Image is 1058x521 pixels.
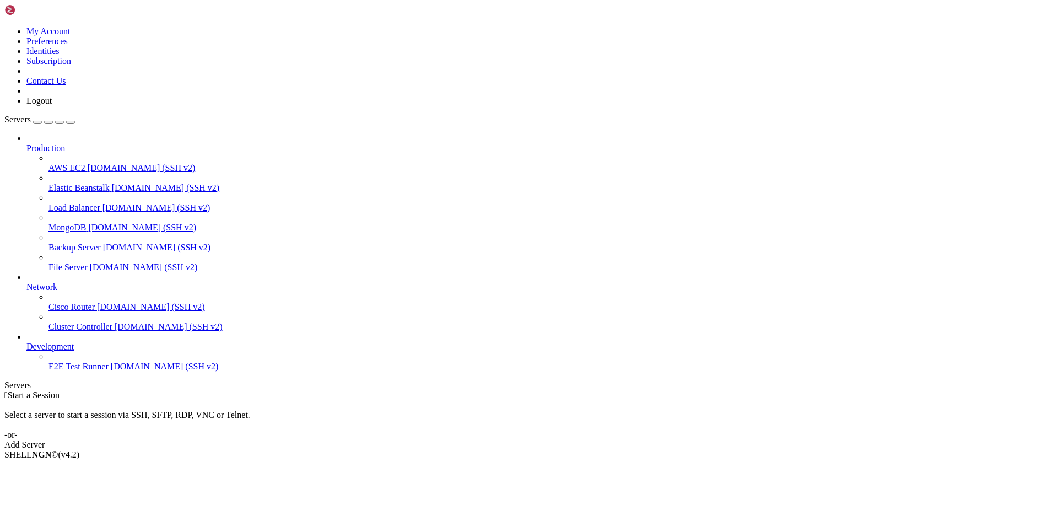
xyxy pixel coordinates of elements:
a: My Account [26,26,71,36]
a: Production [26,143,1054,153]
span: AWS EC2 [48,163,85,173]
li: AWS EC2 [DOMAIN_NAME] (SSH v2) [48,153,1054,173]
a: Preferences [26,36,68,46]
a: Development [26,342,1054,352]
a: Logout [26,96,52,105]
b: NGN [32,450,52,459]
span: Backup Server [48,243,101,252]
span: [DOMAIN_NAME] (SSH v2) [115,322,223,331]
span: [DOMAIN_NAME] (SSH v2) [88,163,196,173]
span: Development [26,342,74,351]
span: Cluster Controller [48,322,112,331]
span: [DOMAIN_NAME] (SSH v2) [111,362,219,371]
span: [DOMAIN_NAME] (SSH v2) [102,203,210,212]
span: Elastic Beanstalk [48,183,110,192]
li: Load Balancer [DOMAIN_NAME] (SSH v2) [48,193,1054,213]
div: Add Server [4,440,1054,450]
a: E2E Test Runner [DOMAIN_NAME] (SSH v2) [48,362,1054,372]
a: Elastic Beanstalk [DOMAIN_NAME] (SSH v2) [48,183,1054,193]
li: MongoDB [DOMAIN_NAME] (SSH v2) [48,213,1054,233]
span: Cisco Router [48,302,95,311]
li: Network [26,272,1054,332]
span: Network [26,282,57,292]
span: MongoDB [48,223,86,232]
li: Cluster Controller [DOMAIN_NAME] (SSH v2) [48,312,1054,332]
a: Identities [26,46,60,56]
span: SHELL © [4,450,79,459]
span: [DOMAIN_NAME] (SSH v2) [112,183,220,192]
li: Elastic Beanstalk [DOMAIN_NAME] (SSH v2) [48,173,1054,193]
a: File Server [DOMAIN_NAME] (SSH v2) [48,262,1054,272]
span: [DOMAIN_NAME] (SSH v2) [97,302,205,311]
a: Network [26,282,1054,292]
div: Servers [4,380,1054,390]
span: Load Balancer [48,203,100,212]
a: Contact Us [26,76,66,85]
span: Servers [4,115,31,124]
span: E2E Test Runner [48,362,109,371]
li: E2E Test Runner [DOMAIN_NAME] (SSH v2) [48,352,1054,372]
span: [DOMAIN_NAME] (SSH v2) [90,262,198,272]
div: Select a server to start a session via SSH, SFTP, RDP, VNC or Telnet. -or- [4,400,1054,440]
li: Development [26,332,1054,372]
span: 4.2.0 [58,450,80,459]
a: Cisco Router [DOMAIN_NAME] (SSH v2) [48,302,1054,312]
li: Cisco Router [DOMAIN_NAME] (SSH v2) [48,292,1054,312]
span: File Server [48,262,88,272]
a: AWS EC2 [DOMAIN_NAME] (SSH v2) [48,163,1054,173]
span: Start a Session [8,390,60,400]
img: Shellngn [4,4,68,15]
span: [DOMAIN_NAME] (SSH v2) [103,243,211,252]
a: Load Balancer [DOMAIN_NAME] (SSH v2) [48,203,1054,213]
li: Production [26,133,1054,272]
li: Backup Server [DOMAIN_NAME] (SSH v2) [48,233,1054,253]
a: Backup Server [DOMAIN_NAME] (SSH v2) [48,243,1054,253]
a: Subscription [26,56,71,66]
span:  [4,390,8,400]
li: File Server [DOMAIN_NAME] (SSH v2) [48,253,1054,272]
a: Servers [4,115,75,124]
span: [DOMAIN_NAME] (SSH v2) [88,223,196,232]
span: Production [26,143,65,153]
a: Cluster Controller [DOMAIN_NAME] (SSH v2) [48,322,1054,332]
a: MongoDB [DOMAIN_NAME] (SSH v2) [48,223,1054,233]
